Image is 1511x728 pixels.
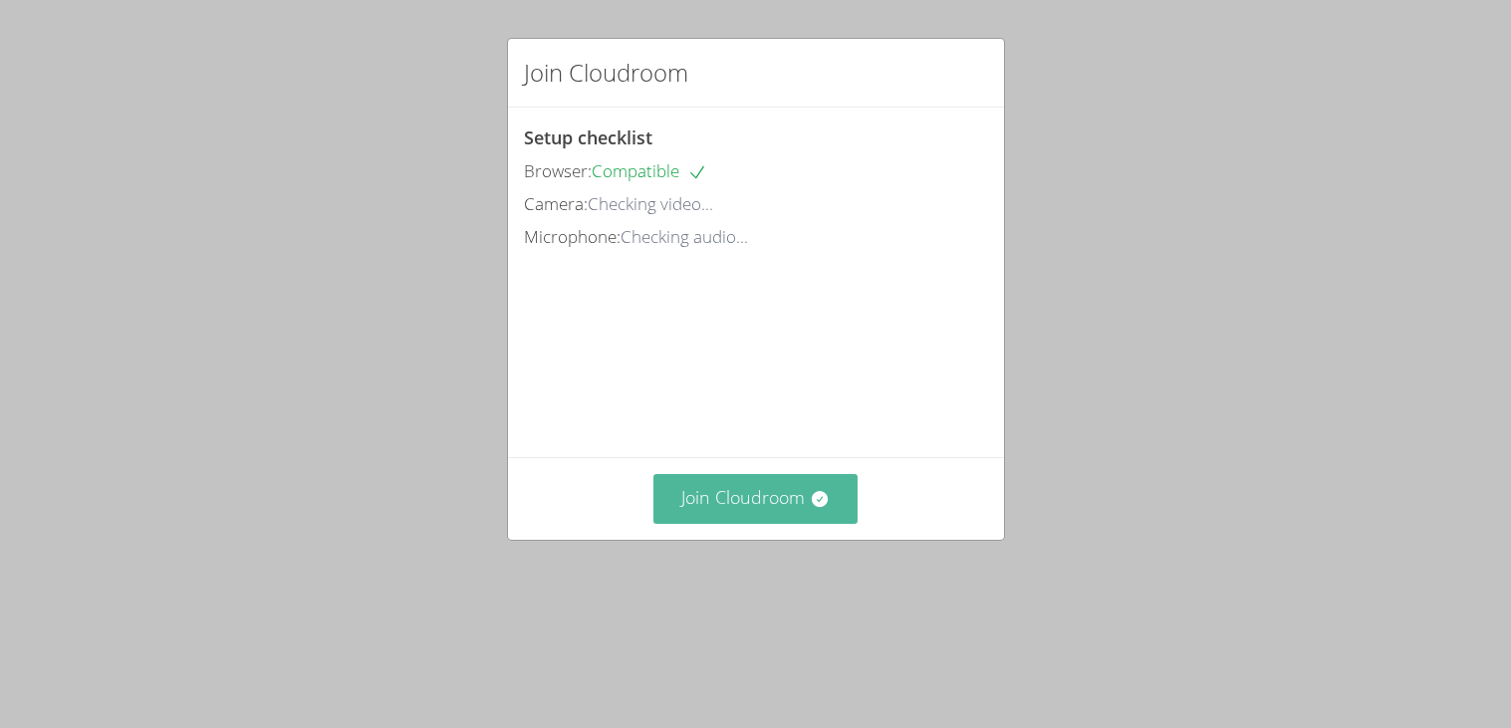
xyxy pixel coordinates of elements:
[524,159,592,182] span: Browser:
[653,474,858,523] button: Join Cloudroom
[621,225,748,248] span: Checking audio...
[524,225,621,248] span: Microphone:
[524,55,688,91] h2: Join Cloudroom
[588,192,713,215] span: Checking video...
[524,192,588,215] span: Camera:
[524,125,652,149] span: Setup checklist
[592,159,707,182] span: Compatible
